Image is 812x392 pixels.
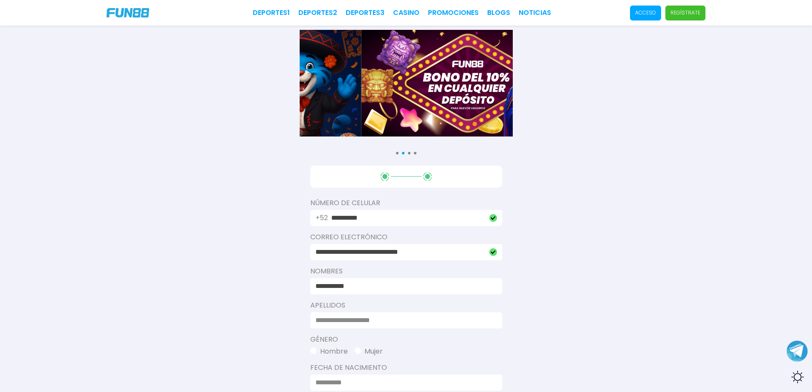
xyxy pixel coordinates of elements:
button: Hombre [310,346,348,357]
label: Nombres [310,266,502,276]
a: Deportes1 [253,8,290,18]
a: CASINO [393,8,419,18]
button: Mujer [355,346,383,357]
a: Deportes2 [298,8,337,18]
a: BLOGS [487,8,510,18]
img: Banner [361,30,574,136]
button: Join telegram channel [786,340,808,362]
a: Deportes3 [346,8,384,18]
label: Correo electrónico [310,232,502,242]
label: Fecha de Nacimiento [310,363,502,373]
label: Apellidos [310,300,502,311]
a: NOTICIAS [519,8,551,18]
label: Número De Celular [310,198,502,208]
div: Switch theme [786,366,808,388]
a: Consulta términos y condiciones [148,120,361,128]
img: Company Logo [107,8,149,17]
a: Promociones [428,8,479,18]
label: Género [310,334,502,345]
p: Regístrate [670,9,700,17]
p: Acceso [635,9,656,17]
img: Banner [148,30,361,136]
p: +52 [315,213,328,223]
